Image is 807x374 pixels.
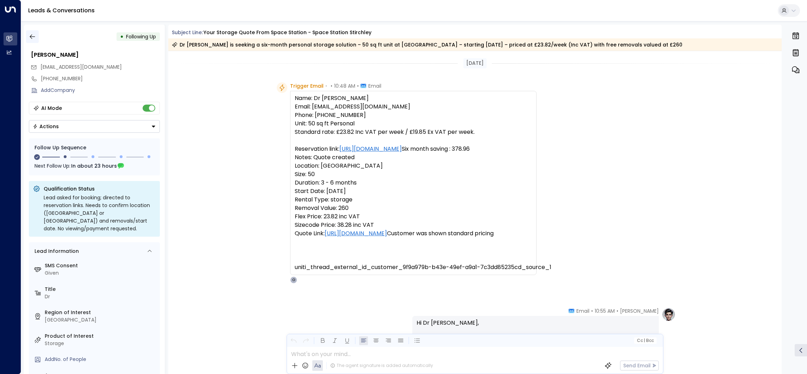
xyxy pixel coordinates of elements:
button: Actions [29,120,160,133]
div: Actions [33,123,59,130]
div: The agent signature is added automatically [330,362,433,369]
span: doctaylor57@googlemail.com [40,63,122,71]
span: • [617,307,618,314]
span: | [644,338,645,343]
img: profile-logo.png [662,307,676,322]
button: Undo [289,336,298,345]
div: Button group with a nested menu [29,120,160,133]
div: Lead asked for booking; directed to reservation links. Needs to confirm location ([GEOGRAPHIC_DAT... [44,194,156,232]
p: Qualification Status [44,185,156,192]
span: Trigger Email [290,82,324,89]
span: In about 23 hours [71,162,117,170]
span: 10:55 AM [595,307,615,314]
div: Follow Up Sequence [35,144,154,151]
div: [GEOGRAPHIC_DATA] [45,316,157,324]
a: Leads & Conversations [28,6,95,14]
span: [EMAIL_ADDRESS][DOMAIN_NAME] [40,63,122,70]
button: Cc|Bcc [634,337,656,344]
button: Redo [301,336,310,345]
div: Next Follow Up: [35,162,154,170]
a: [URL][DOMAIN_NAME] [325,229,387,238]
div: Storage [45,340,157,347]
span: [PERSON_NAME] [620,307,659,314]
a: [URL][DOMAIN_NAME] [339,145,402,153]
div: Dr [PERSON_NAME] is seeking a six-month personal storage solution – 50 sq ft unit at [GEOGRAPHIC_... [172,41,682,48]
div: Given [45,269,157,277]
span: Email [576,307,589,314]
span: • [325,82,327,89]
span: Following Up [126,33,156,40]
span: Email [368,82,381,89]
div: [PERSON_NAME] [31,51,160,59]
div: Dr [45,293,157,300]
div: • [120,30,124,43]
pre: Name: Dr [PERSON_NAME] Email: [EMAIL_ADDRESS][DOMAIN_NAME] Phone: [PHONE_NUMBER] Unit: 50 sq ft P... [295,94,532,272]
div: O [290,276,297,283]
div: [PHONE_NUMBER] [41,75,160,82]
div: [DATE] [463,58,487,68]
span: Cc Bcc [637,338,653,343]
span: • [357,82,359,89]
span: • [591,307,593,314]
div: AddNo. of People [45,356,157,363]
label: Product of Interest [45,332,157,340]
span: Subject Line: [172,29,203,36]
span: • [331,82,332,89]
span: 10:48 AM [334,82,355,89]
label: SMS Consent [45,262,157,269]
label: Region of Interest [45,309,157,316]
div: AI Mode [41,105,62,112]
div: Your storage quote from Space Station - Space Station Stirchley [204,29,371,36]
div: Lead Information [32,248,79,255]
div: AddCompany [41,87,160,94]
label: Title [45,286,157,293]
